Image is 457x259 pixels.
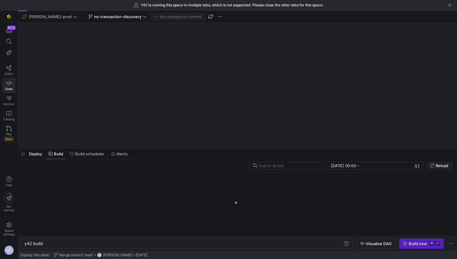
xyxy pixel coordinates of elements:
[5,72,13,76] span: Editor
[6,132,11,136] span: PRs
[2,108,15,123] a: Catalog
[2,244,15,257] button: NS
[2,174,15,189] button: Help
[2,123,15,144] a: PRsBeta
[7,25,16,30] div: 805
[4,245,14,255] div: NS
[97,253,102,257] div: NS
[21,253,50,257] span: Deploy this state:
[3,102,15,106] span: Monitor
[5,183,13,187] span: Help
[136,253,147,257] span: [DATE]
[87,13,148,21] button: ns-transaction-discovery
[24,241,43,246] span: y42 build
[2,25,15,36] button: 805
[46,149,66,159] button: Build
[4,205,14,212] span: Get started
[108,149,130,159] button: Alerts
[2,11,15,22] a: https://storage.googleapis.com/y42-prod-data-exchange/images/uAsz27BndGEK0hZWDFeOjoxA7jCwgK9jE472...
[2,63,15,78] a: Editor
[356,238,396,249] button: Visualize DAG
[141,3,323,7] span: Y42 is running this space in multiple tabs, which is not supported. Please close the other tabs f...
[436,163,448,168] span: Reload
[116,151,128,156] span: Alerts
[3,229,15,236] span: Space settings
[331,163,356,168] input: Start datetime
[409,241,427,246] div: Build now
[94,14,141,19] span: ns-transaction-discovery
[21,13,79,21] button: [PERSON_NAME]-prod
[52,251,149,259] button: Merge branch 'main'NS[PERSON_NAME][DATE]
[435,241,440,246] kbd: ⏎
[6,14,12,20] img: https://storage.googleapis.com/y42-prod-data-exchange/images/uAsz27BndGEK0hZWDFeOjoxA7jCwgK9jE472...
[75,151,104,156] span: Build scheduler
[233,201,242,210] img: logo.gif
[366,241,392,246] span: Visualize DAG
[2,219,15,239] a: Spacesettings
[54,151,63,156] span: Build
[426,162,452,170] button: Reload
[2,78,15,93] a: Code
[4,137,14,141] span: Beta
[3,117,15,121] span: Catalog
[29,14,72,19] span: [PERSON_NAME]-prod
[67,149,107,159] button: Build scheduler
[357,163,359,168] span: –
[429,241,434,246] kbd: ⌘
[29,151,42,156] span: Deploy
[5,87,13,91] span: Code
[258,163,319,168] input: Search Builds
[103,253,132,257] span: [PERSON_NAME]
[59,253,94,257] span: Merge branch 'main'
[2,93,15,108] a: Monitor
[399,238,444,249] button: Build now⌘⏎
[2,191,15,214] button: Getstarted
[361,163,400,168] input: End datetime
